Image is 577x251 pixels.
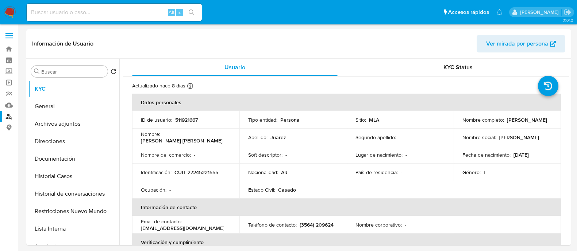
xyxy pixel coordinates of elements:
[141,152,191,158] p: Nombre del comercio :
[520,9,561,16] p: milagros.cisterna@mercadolibre.com
[405,152,407,158] p: -
[486,35,548,52] span: Ver mirada por persona
[178,9,181,16] span: s
[507,117,547,123] p: [PERSON_NAME]
[484,169,486,176] p: F
[141,169,172,176] p: Identificación :
[399,134,400,141] p: -
[248,117,277,123] p: Tipo entidad :
[28,150,119,168] button: Documentación
[224,63,245,71] span: Usuario
[194,152,195,158] p: -
[27,8,202,17] input: Buscar usuario o caso...
[132,234,561,251] th: Verificación y cumplimiento
[462,134,496,141] p: Nombre social :
[462,169,481,176] p: Género :
[564,8,572,16] a: Salir
[132,94,561,111] th: Datos personales
[132,199,561,216] th: Información de contacto
[141,187,166,193] p: Ocupación :
[141,225,224,231] p: [EMAIL_ADDRESS][DOMAIN_NAME]
[141,137,223,144] p: [PERSON_NAME] [PERSON_NAME]
[32,40,93,47] h1: Información de Usuario
[169,9,174,16] span: Alt
[462,152,511,158] p: Fecha de nacimiento :
[28,133,119,150] button: Direcciones
[281,169,288,176] p: AR
[355,152,403,158] p: Lugar de nacimiento :
[28,185,119,203] button: Historial de conversaciones
[513,152,529,158] p: [DATE]
[462,117,504,123] p: Nombre completo :
[369,117,379,123] p: MLA
[28,98,119,115] button: General
[248,169,278,176] p: Nacionalidad :
[169,187,171,193] p: -
[300,221,334,228] p: (3564) 209624
[28,80,119,98] button: KYC
[141,131,160,137] p: Nombre :
[477,35,565,52] button: Ver mirada por persona
[355,221,402,228] p: Nombre corporativo :
[28,115,119,133] button: Archivos adjuntos
[111,68,116,77] button: Volver al orden por defecto
[280,117,300,123] p: Persona
[499,134,539,141] p: [PERSON_NAME]
[248,187,275,193] p: Estado Civil :
[132,82,185,89] p: Actualizado hace 8 días
[175,117,198,123] p: 511921667
[141,117,172,123] p: ID de usuario :
[443,63,473,71] span: KYC Status
[448,8,489,16] span: Accesos rápidos
[355,169,398,176] p: País de residencia :
[278,187,296,193] p: Casado
[405,221,406,228] p: -
[285,152,287,158] p: -
[401,169,402,176] p: -
[174,169,218,176] p: CUIT 27245221555
[355,117,366,123] p: Sitio :
[248,152,282,158] p: Soft descriptor :
[248,221,297,228] p: Teléfono de contacto :
[28,203,119,220] button: Restricciones Nuevo Mundo
[141,218,182,225] p: Email de contacto :
[28,168,119,185] button: Historial Casos
[41,68,105,75] input: Buscar
[184,7,199,17] button: search-icon
[34,68,40,74] button: Buscar
[496,9,503,15] a: Notificaciones
[28,220,119,238] button: Lista Interna
[270,134,286,141] p: Juarez
[248,134,268,141] p: Apellido :
[355,134,396,141] p: Segundo apellido :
